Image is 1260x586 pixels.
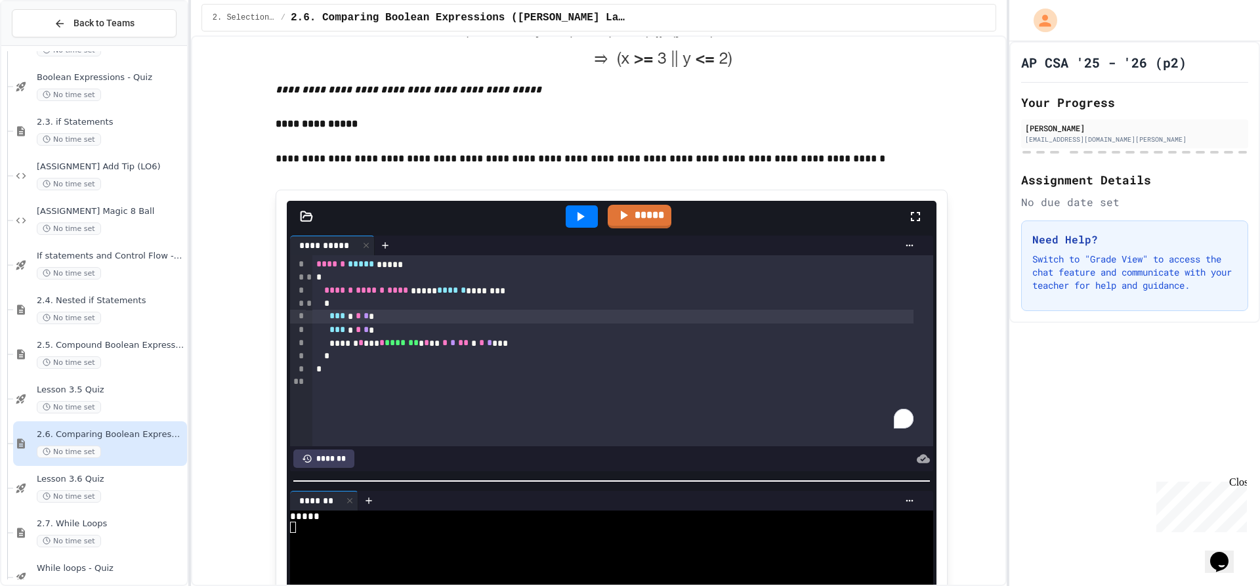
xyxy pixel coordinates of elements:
[37,474,184,485] span: Lesson 3.6 Quiz
[1205,534,1247,573] iframe: chat widget
[281,12,285,23] span: /
[37,267,101,280] span: No time set
[37,429,184,440] span: 2.6. Comparing Boolean Expressions ([PERSON_NAME] Laws)
[37,161,184,173] span: [ASSIGNMENT] Add Tip (LO6)
[1025,122,1244,134] div: [PERSON_NAME]
[5,5,91,83] div: Chat with us now!Close
[1151,476,1247,532] iframe: chat widget
[312,255,934,446] div: To enrich screen reader interactions, please activate Accessibility in Grammarly extension settings
[12,9,177,37] button: Back to Teams
[37,312,101,324] span: No time set
[37,295,184,306] span: 2.4. Nested if Statements
[37,563,184,574] span: While loops - Quiz
[1021,93,1248,112] h2: Your Progress
[37,72,184,83] span: Boolean Expressions - Quiz
[291,10,627,26] span: 2.6. Comparing Boolean Expressions (De Morgan’s Laws)
[37,178,101,190] span: No time set
[37,89,101,101] span: No time set
[37,133,101,146] span: No time set
[213,12,276,23] span: 2. Selection and Iteration
[37,535,101,547] span: No time set
[37,206,184,217] span: [ASSIGNMENT] Magic 8 Ball
[37,401,101,413] span: No time set
[1020,5,1060,35] div: My Account
[37,490,101,503] span: No time set
[1025,135,1244,144] div: [EMAIL_ADDRESS][DOMAIN_NAME][PERSON_NAME]
[73,16,135,30] span: Back to Teams
[1021,53,1186,72] h1: AP CSA '25 - '26 (p2)
[37,356,101,369] span: No time set
[37,446,101,458] span: No time set
[1032,232,1237,247] h3: Need Help?
[1021,171,1248,189] h2: Assignment Details
[1032,253,1237,292] p: Switch to "Grade View" to access the chat feature and communicate with your teacher for help and ...
[37,251,184,262] span: If statements and Control Flow - Quiz
[37,518,184,530] span: 2.7. While Loops
[37,117,184,128] span: 2.3. if Statements
[1021,194,1248,210] div: No due date set
[37,340,184,351] span: 2.5. Compound Boolean Expressions
[37,222,101,235] span: No time set
[37,385,184,396] span: Lesson 3.5 Quiz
